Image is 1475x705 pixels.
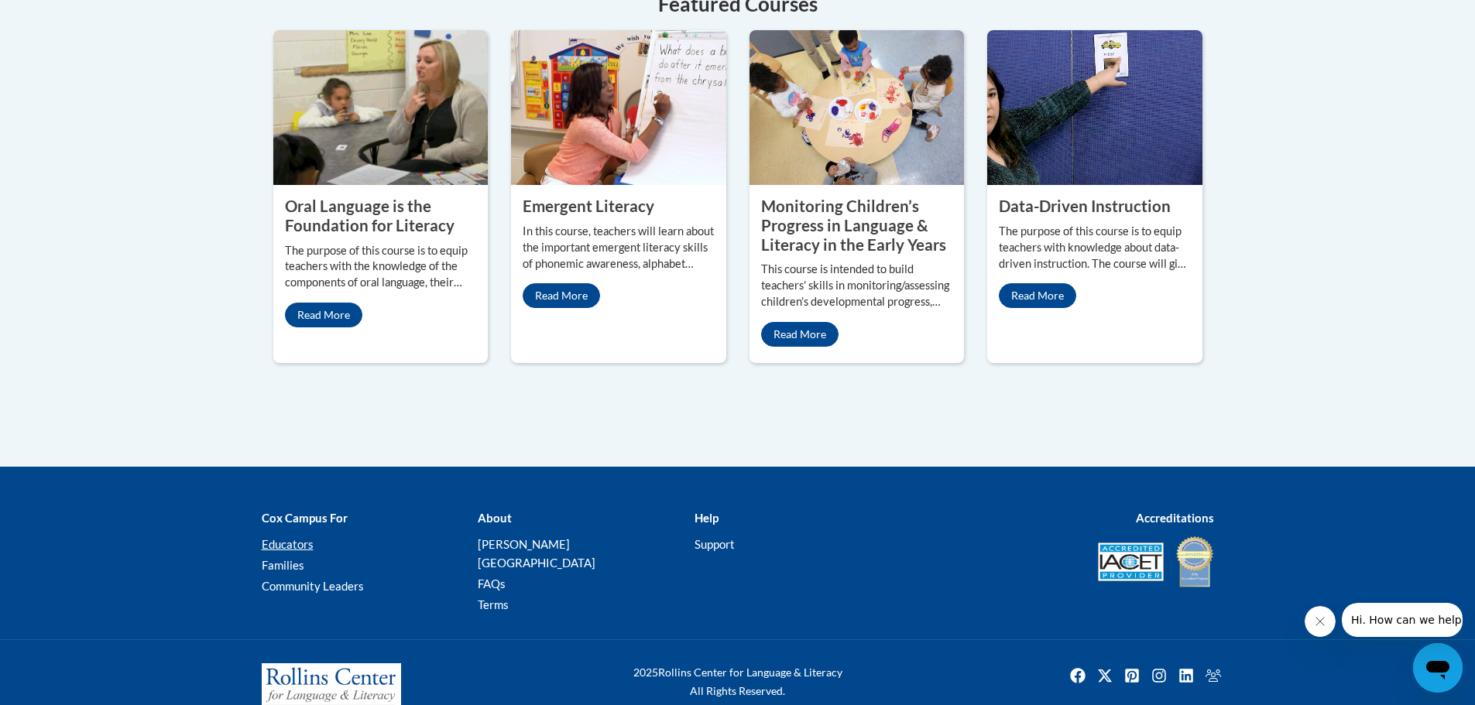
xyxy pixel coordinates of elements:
a: Twitter [1093,663,1117,688]
div: Rollins Center for Language & Literacy All Rights Reserved. [575,663,900,700]
property: Oral Language is the Foundation for Literacy [285,197,455,234]
property: Emergent Literacy [523,197,654,215]
b: Cox Campus For [262,511,348,525]
a: Community Leaders [262,579,364,593]
img: Accredited IACET® Provider [1098,542,1164,581]
a: Educators [262,537,314,551]
a: Facebook Group [1201,663,1226,688]
a: Read More [523,283,600,308]
img: Instagram icon [1147,663,1171,688]
b: Help [695,511,719,525]
a: Instagram [1147,663,1171,688]
property: Monitoring Children’s Progress in Language & Literacy in the Early Years [761,197,946,253]
img: Pinterest icon [1120,663,1144,688]
img: Facebook group icon [1201,663,1226,688]
img: Emergent Literacy [511,30,726,185]
p: The purpose of this course is to equip teachers with the knowledge of the components of oral lang... [285,243,477,292]
b: About [478,511,512,525]
img: Monitoring Children’s Progress in Language & Literacy in the Early Years [750,30,965,185]
iframe: Close message [1305,606,1336,637]
property: Data-Driven Instruction [999,197,1171,215]
a: Families [262,558,304,572]
a: [PERSON_NAME][GEOGRAPHIC_DATA] [478,537,595,570]
a: Read More [285,303,362,327]
a: Support [695,537,735,551]
a: Terms [478,597,509,611]
p: In this course, teachers will learn about the important emergent literacy skills of phonemic awar... [523,224,715,272]
span: Hi. How can we help? [9,11,125,23]
p: The purpose of this course is to equip teachers with knowledge about data-driven instruction. The... [999,224,1191,272]
img: Facebook icon [1065,663,1090,688]
b: Accreditations [1136,511,1214,525]
img: Oral Language is the Foundation for Literacy [273,30,489,185]
iframe: Button to launch messaging window [1413,643,1463,693]
img: Twitter icon [1093,663,1117,688]
img: IDA® Accredited [1175,535,1214,589]
a: Facebook [1065,663,1090,688]
img: LinkedIn icon [1174,663,1199,688]
a: Linkedin [1174,663,1199,688]
a: Read More [761,322,839,347]
a: FAQs [478,577,506,590]
a: Pinterest [1120,663,1144,688]
a: Read More [999,283,1076,308]
iframe: Message from company [1342,603,1463,637]
span: 2025 [633,666,658,679]
img: Data-Driven Instruction [987,30,1202,185]
p: This course is intended to build teachers’ skills in monitoring/assessing children’s developmenta... [761,262,953,310]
